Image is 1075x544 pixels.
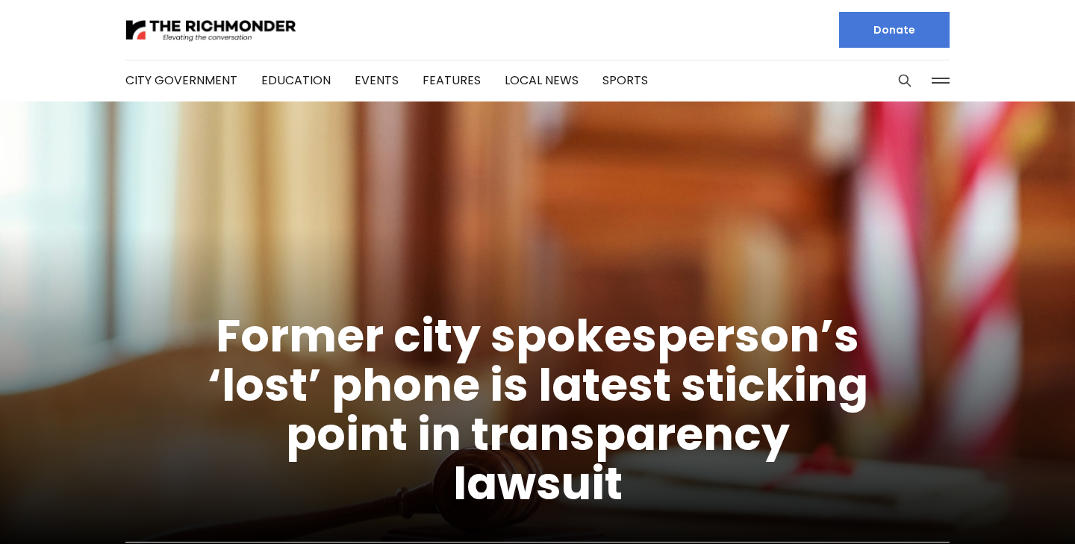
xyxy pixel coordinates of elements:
a: Local News [505,72,579,89]
iframe: portal-trigger [948,471,1075,544]
a: Former city spokesperson’s ‘lost’ phone is latest sticking point in transparency lawsuit [208,304,868,515]
a: Sports [602,72,648,89]
button: Search this site [894,69,916,92]
a: Donate [839,12,950,48]
img: The Richmonder [125,17,297,43]
a: Features [423,72,481,89]
a: City Government [125,72,237,89]
a: Education [261,72,331,89]
a: Events [355,72,399,89]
